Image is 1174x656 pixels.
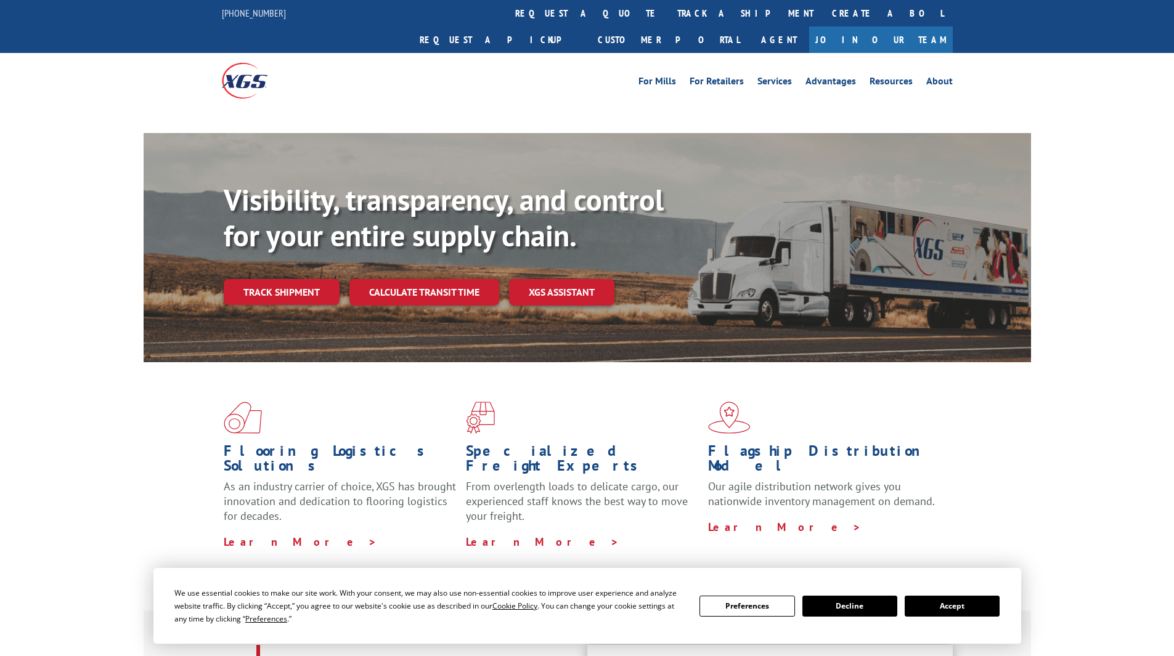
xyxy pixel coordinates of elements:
h1: Specialized Freight Experts [466,443,699,479]
a: Learn More > [466,535,619,549]
a: Customer Portal [589,26,749,53]
a: Join Our Team [809,26,953,53]
a: Learn More > [708,520,862,534]
img: xgs-icon-flagship-distribution-model-red [708,402,751,434]
a: [PHONE_NUMBER] [222,7,286,19]
a: Learn More > [224,535,377,549]
h1: Flooring Logistics Solutions [224,443,457,479]
a: Request a pickup [410,26,589,53]
div: We use essential cookies to make our site work. With your consent, we may also use non-essential ... [174,586,685,625]
div: Cookie Consent Prompt [153,568,1021,644]
span: Cookie Policy [492,601,537,611]
p: From overlength loads to delicate cargo, our experienced staff knows the best way to move your fr... [466,479,699,534]
a: For Mills [638,76,676,90]
button: Decline [802,596,897,617]
a: About [926,76,953,90]
span: Our agile distribution network gives you nationwide inventory management on demand. [708,479,935,508]
a: Track shipment [224,279,340,305]
a: XGS ASSISTANT [509,279,614,306]
img: xgs-icon-focused-on-flooring-red [466,402,495,434]
a: Agent [749,26,809,53]
h1: Flagship Distribution Model [708,443,941,479]
button: Preferences [699,596,794,617]
a: Advantages [805,76,856,90]
span: Preferences [245,613,287,624]
button: Accept [905,596,1000,617]
img: xgs-icon-total-supply-chain-intelligence-red [224,402,262,434]
a: Resources [870,76,913,90]
a: Calculate transit time [349,279,499,306]
span: As an industry carrier of choice, XGS has brought innovation and dedication to flooring logistics... [224,479,456,523]
b: Visibility, transparency, and control for your entire supply chain. [224,180,664,254]
a: For Retailers [690,76,744,90]
a: Services [757,76,792,90]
